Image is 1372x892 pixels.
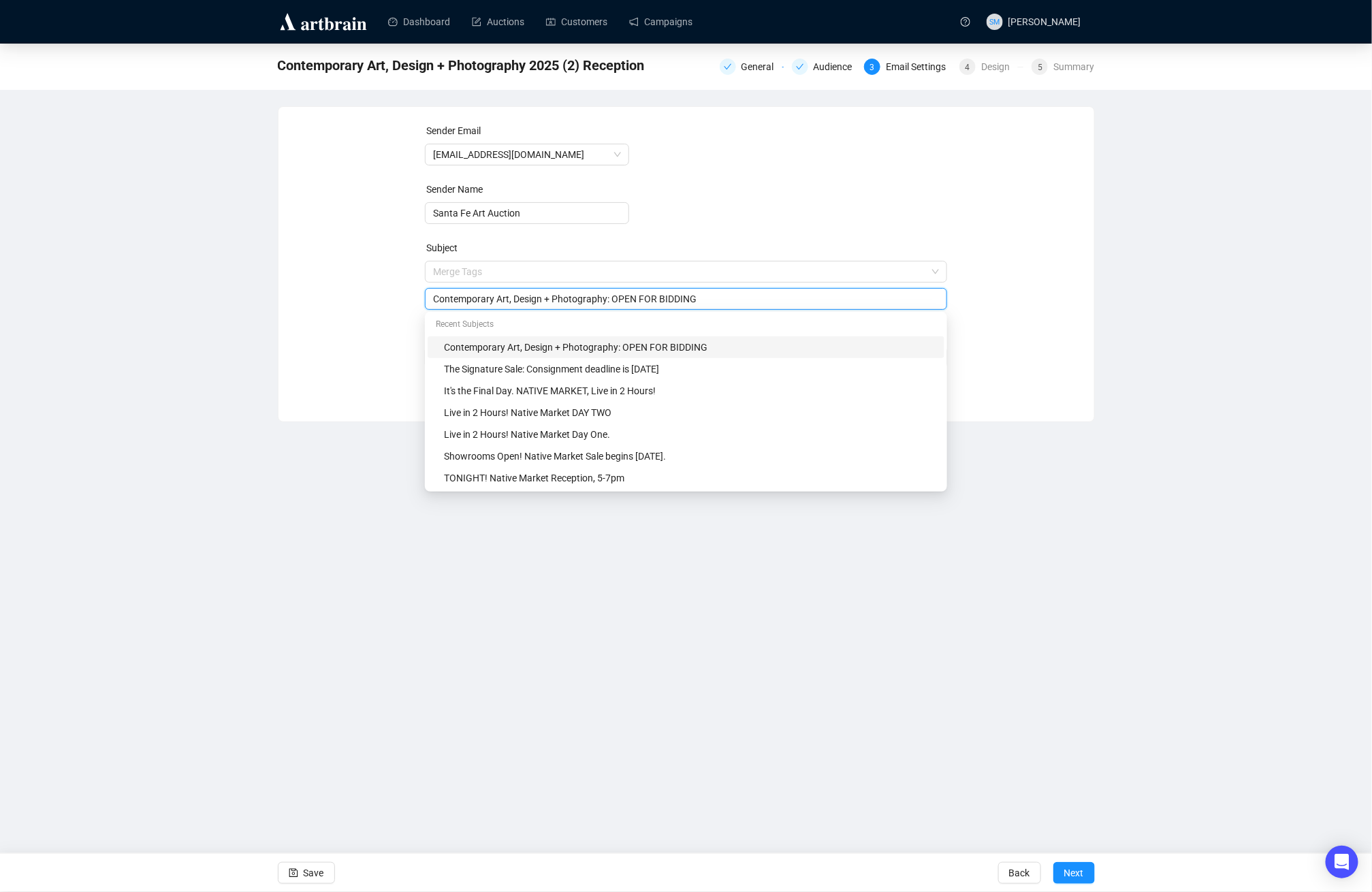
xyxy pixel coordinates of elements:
div: The Signature Sale: Consignment deadline is August 30 [428,358,944,380]
div: Showrooms Open! Native Market Sale begins Tomorrow. [428,445,944,467]
span: Next [1064,854,1084,892]
div: Live in 2 Hours! Native Market Day One. [444,427,936,442]
div: Live in 2 Hours! Native Market DAY TWO [444,405,936,420]
a: Auctions [472,4,524,39]
span: check [796,63,804,71]
span: SM [989,16,1000,27]
div: It's the Final Day. NATIVE MARKET, Live in 2 Hours! [428,380,944,402]
div: Design [981,59,1018,75]
div: General [741,59,782,75]
a: Customers [546,4,607,39]
a: Campaigns [629,4,692,39]
div: Email Settings [886,59,954,75]
div: Live in 2 Hours! Native Market DAY TWO [428,402,944,424]
span: save [289,868,298,878]
label: Sender Name [426,184,483,195]
div: 3Email Settings [864,59,951,75]
div: Audience [814,59,861,75]
div: TONIGHT! Native Market Reception, 5-7pm [428,467,944,489]
div: General [720,59,784,75]
span: 5 [1038,63,1042,72]
span: check [724,63,732,71]
span: Contemporary Art, Design + Photography 2025 (2) Reception [278,54,645,76]
span: Save [304,854,324,892]
button: Next [1053,862,1095,884]
div: TONIGHT! Native Market Reception, 5-7pm [444,471,936,485]
span: Back [1009,854,1030,892]
div: It's the Final Day. NATIVE MARKET, Live in 2 Hours! [444,383,936,398]
div: The Signature Sale: Consignment deadline is [DATE] [444,362,936,377]
div: Summary [1053,59,1094,75]
span: [PERSON_NAME] [1008,16,1081,27]
span: question-circle [961,17,970,27]
span: info@santafeartauction.com [433,144,621,165]
div: Audience [792,59,856,75]
div: Subject [426,240,948,255]
div: Contemporary Art, Design + Photography: OPEN FOR BIDDING [444,340,936,355]
button: Back [998,862,1041,884]
div: Live in 2 Hours! Native Market Day One. [428,424,944,445]
span: 3 [870,63,875,72]
span: 4 [966,63,970,72]
div: 4Design [959,59,1023,75]
div: 5Summary [1032,59,1094,75]
div: Open Intercom Messenger [1326,846,1358,878]
img: logo [278,11,369,33]
div: Recent Subjects [428,315,944,336]
label: Sender Email [426,125,481,136]
a: Dashboard [388,4,450,39]
div: Showrooms Open! Native Market Sale begins [DATE]. [444,449,936,464]
button: Save [278,862,335,884]
div: Contemporary Art, Design + Photography: OPEN FOR BIDDING [428,336,944,358]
